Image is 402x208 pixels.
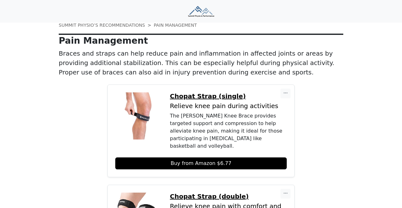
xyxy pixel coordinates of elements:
[59,36,343,46] p: Pain Management
[170,112,287,150] div: The [PERSON_NAME] Knee Brace provides targeted support and compression to help alleviate knee pai...
[170,92,287,100] a: Chopat Strap (single)
[188,6,214,17] img: Summit Physio & Performance
[115,92,162,140] img: Chopat Strap (single)
[170,102,287,110] p: Relieve knee pain during activities
[170,193,287,200] a: Chopat Strap (double)
[59,49,343,77] p: Braces and straps can help reduce pain and inflammation in affected joints or areas by providing ...
[115,157,287,169] a: Buy from Amazon $6.77
[145,22,197,29] li: PAIN MANAGEMENT
[59,23,145,28] a: SUMMIT PHYSIO’S RECOMMENDATIONS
